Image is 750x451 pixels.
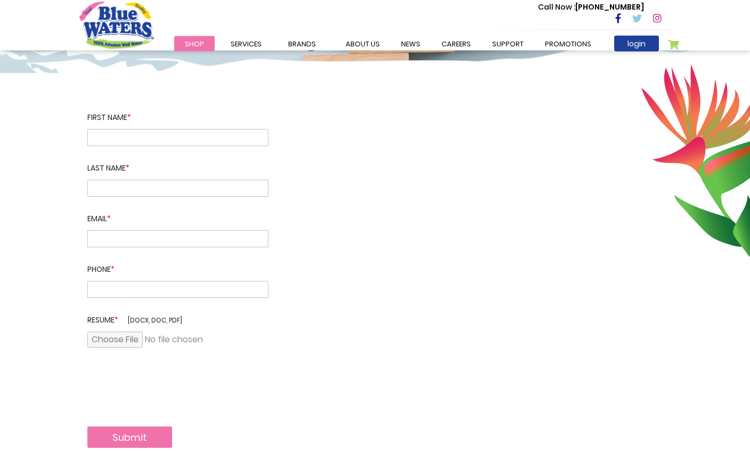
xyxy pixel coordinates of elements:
label: Email [87,197,268,231]
span: Call Now : [538,2,575,12]
span: Services [231,39,262,49]
a: News [390,36,431,52]
iframe: reCAPTCHA [87,380,249,422]
label: Last Name [87,147,268,180]
a: Promotions [534,36,602,52]
label: Resume [87,299,268,332]
a: careers [431,36,482,52]
p: [PHONE_NUMBER] [538,2,644,13]
label: Phone [87,248,268,281]
a: login [614,36,659,52]
a: store logo [79,2,154,49]
span: Brands [288,39,316,49]
button: Submit [87,427,172,448]
span: [docx, doc, pdf] [128,316,182,325]
a: about us [335,36,390,52]
label: First name [87,112,268,130]
a: support [482,36,534,52]
span: Shop [185,39,204,49]
img: career-intro-leaves.png [641,65,750,257]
